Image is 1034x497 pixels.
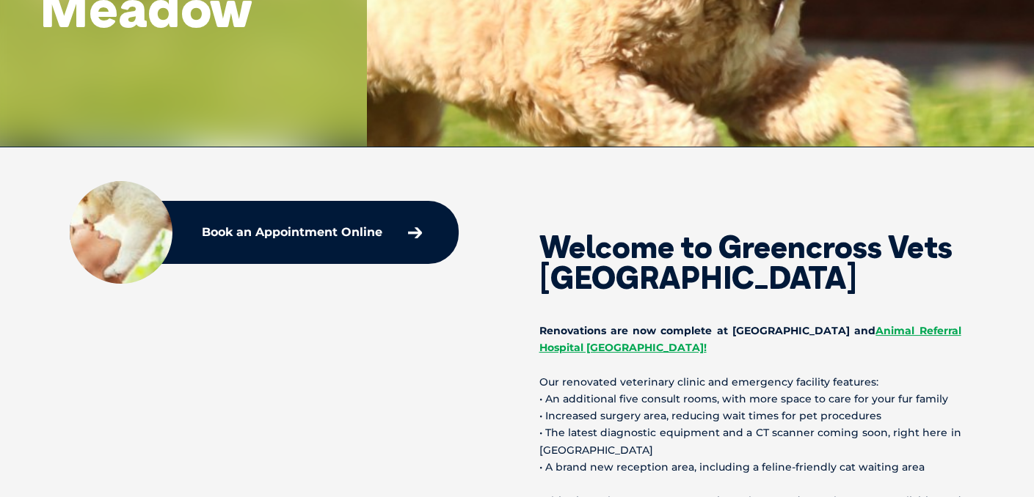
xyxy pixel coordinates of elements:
h2: Welcome to Greencross Vets [GEOGRAPHIC_DATA] [539,232,961,293]
b: Renovations are now complete at [GEOGRAPHIC_DATA] and [539,324,961,354]
p: Our renovated veterinary clinic and emergency facility features: • An additional five consult roo... [539,374,961,476]
p: Book an Appointment Online [202,227,382,238]
a: Animal Referral Hospital [GEOGRAPHIC_DATA]! [539,324,961,354]
a: Book an Appointment Online [194,219,429,246]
